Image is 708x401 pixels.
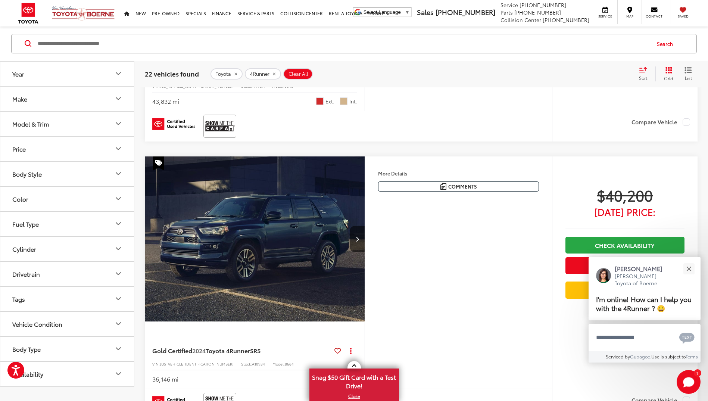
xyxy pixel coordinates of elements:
[405,9,410,15] span: ▼
[152,97,179,106] div: 43,832 mi
[0,312,135,336] button: Vehicle ConditionVehicle Condition
[0,212,135,236] button: Fuel TypeFuel Type
[152,118,195,130] img: Toyota Certified Used Vehicles
[114,370,123,379] div: Availability
[12,220,39,227] div: Fuel Type
[114,270,123,279] div: Drivetrain
[0,362,135,386] button: AvailabilityAvailability
[114,320,123,329] div: Vehicle Condition
[12,145,26,152] div: Price
[639,75,647,81] span: Sort
[0,112,135,136] button: Model & TrimModel & Trim
[344,344,357,357] button: Actions
[12,370,43,377] div: Availability
[349,98,357,105] span: Int.
[520,1,566,9] span: [PHONE_NUMBER]
[500,1,518,9] span: Service
[440,183,446,190] img: Comments
[0,262,135,286] button: DrivetrainDrivetrain
[364,9,401,15] span: Select Language
[144,156,365,322] div: 2024 Toyota 4Runner SR5 0
[325,98,334,105] span: Ext.
[606,353,630,360] span: Serviced by
[245,68,281,80] button: remove 4Runner
[12,120,49,127] div: Model & Trim
[403,9,403,15] span: ​
[589,257,701,363] div: Close[PERSON_NAME][PERSON_NAME] Toyota of BoerneI'm online! How can I help you with the 4Runner ?...
[655,66,679,81] button: Grid View
[114,195,123,203] div: Color
[12,70,24,77] div: Year
[252,361,265,367] span: A10934
[144,156,365,322] a: 2024 Toyota 4Runner SR52024 Toyota 4Runner SR52024 Toyota 4Runner SR52024 Toyota 4Runner SR5
[114,170,123,178] div: Body Style
[152,346,331,355] a: Gold Certified2024Toyota 4RunnerSR5
[675,14,691,19] span: Saved
[114,144,123,153] div: Price
[37,35,650,53] input: Search by Make, Model, or Keyword
[340,97,347,105] span: Sand Beige
[241,361,252,367] span: Stock:
[12,170,42,177] div: Body Style
[565,237,684,254] a: Check Availability
[0,162,135,186] button: Body StyleBody Style
[615,264,670,273] p: [PERSON_NAME]
[0,337,135,361] button: Body TypeBody Type
[0,137,135,161] button: PricePrice
[12,295,25,302] div: Tags
[12,345,41,352] div: Body Type
[664,75,673,81] span: Grid
[114,345,123,354] div: Body Type
[646,14,662,19] span: Contact
[514,9,561,16] span: [PHONE_NUMBER]
[216,71,231,77] span: Toyota
[378,181,539,192] button: Comments
[565,208,684,215] span: [DATE] Price:
[615,273,670,287] p: [PERSON_NAME] Toyota of Boerne
[543,16,589,24] span: [PHONE_NUMBER]
[500,9,513,16] span: Parts
[630,353,651,360] a: Gubagoo.
[565,257,684,274] button: Get Price Now
[597,14,614,19] span: Service
[677,370,701,394] button: Toggle Chat Window
[0,237,135,261] button: CylinderCylinder
[152,346,192,355] span: Gold Certified
[250,346,261,355] span: SR5
[272,361,285,367] span: Model:
[153,156,164,171] span: Special
[679,66,698,81] button: List View
[114,245,123,254] div: Cylinder
[250,71,269,77] span: 4Runner
[316,97,324,105] span: Red
[206,346,250,355] span: Toyota 4Runner
[114,295,123,304] div: Tags
[205,116,235,136] img: View CARFAX report
[696,371,698,374] span: 1
[378,171,539,176] h4: More Details
[589,324,701,351] textarea: Type your message
[448,183,477,190] span: Comments
[677,329,697,346] button: Chat with SMS
[596,294,692,313] span: I'm online! How can I help you with the 4Runner ? 😀
[686,353,698,360] a: Terms
[651,353,686,360] span: Use is subject to
[12,320,62,327] div: Vehicle Condition
[283,68,313,80] button: Clear All
[684,75,692,81] span: List
[635,66,655,81] button: Select sort value
[650,34,684,53] button: Search
[210,68,243,80] button: remove Toyota
[114,220,123,229] div: Fuel Type
[0,87,135,111] button: MakeMake
[12,270,40,277] div: Drivetrain
[565,282,684,298] a: Value Your Trade
[681,261,697,277] button: Close
[0,62,135,86] button: YearYear
[145,69,199,78] span: 22 vehicles found
[285,361,294,367] span: 8664
[417,7,434,17] span: Sales
[192,346,206,355] span: 2024
[310,369,398,392] span: Snag $50 Gift Card with a Test Drive!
